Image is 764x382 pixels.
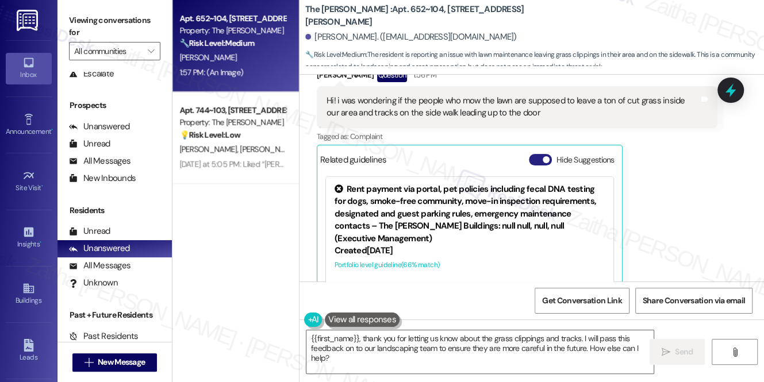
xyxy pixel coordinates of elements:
div: Related guidelines [320,154,387,171]
a: Insights • [6,222,52,253]
i:  [662,348,670,357]
textarea: {{first_name}}, thank you for letting us know about the grass clippings and tracks. I will pass t... [306,330,654,373]
div: Hi! i was wondering if the people who mow the lawn are supposed to leave a ton of cut grass insid... [327,95,699,119]
span: Send [675,346,693,358]
b: The [PERSON_NAME] : Apt. 652~104, [STREET_ADDRESS][PERSON_NAME] [305,3,535,28]
div: Past Residents [69,330,139,342]
span: Complaint [350,132,382,141]
span: Share Conversation via email [643,295,745,307]
div: All Messages [69,155,130,167]
div: Unread [69,138,110,150]
a: Buildings [6,279,52,310]
div: Past + Future Residents [57,309,172,321]
div: Portfolio level guideline ( 66 % match) [335,259,605,271]
strong: 🔧 Risk Level: Medium [305,50,366,59]
button: Share Conversation via email [635,288,753,314]
span: [PERSON_NAME] [240,144,298,155]
div: Property: The [PERSON_NAME] [179,25,286,37]
div: Created [DATE] [335,245,605,257]
div: [PERSON_NAME]. ([EMAIL_ADDRESS][DOMAIN_NAME]) [305,31,517,43]
span: • [41,182,43,190]
div: New Inbounds [69,172,136,184]
span: [PERSON_NAME] [179,144,240,155]
span: Get Conversation Link [542,295,621,307]
div: Unread [69,225,110,237]
button: Get Conversation Link [535,288,629,314]
div: Unknown [69,277,118,289]
input: All communities [74,42,142,60]
div: [PERSON_NAME] [317,68,717,86]
div: Tagged as: [317,128,717,145]
a: Leads [6,335,52,366]
button: New Message [72,353,158,372]
span: • [51,126,53,134]
img: ResiDesk Logo [17,10,40,31]
label: Viewing conversations for [69,11,160,42]
strong: 💡 Risk Level: Low [179,130,240,140]
label: Hide Suggestions [556,154,615,166]
div: Unanswered [69,242,130,254]
strong: 🔧 Risk Level: Medium [179,38,254,48]
i:  [730,348,739,357]
div: 1:56 PM [410,69,436,81]
div: Prospects [57,99,172,111]
i:  [148,47,154,56]
div: Escalate [69,68,114,80]
div: Property: The [PERSON_NAME] [179,117,286,129]
a: Site Visit • [6,166,52,197]
div: Residents [57,204,172,217]
div: Question [377,68,408,82]
div: Apt. 744~103, [STREET_ADDRESS][PERSON_NAME] [179,105,286,117]
span: • [40,238,41,246]
span: New Message [98,356,145,368]
span: : The resident is reporting an issue with lawn maintenance leaving grass clippings in their area ... [305,49,764,74]
span: [PERSON_NAME] [179,52,237,63]
div: 1:57 PM: (An Image) [179,67,243,78]
div: Unanswered [69,121,130,133]
a: Inbox [6,53,52,84]
div: All Messages [69,260,130,272]
i:  [85,358,93,367]
div: Apt. 652~104, [STREET_ADDRESS][PERSON_NAME] [179,13,286,25]
button: Send [650,339,705,365]
div: Rent payment via portal, pet policies including fecal DNA testing for dogs, smoke-free community,... [335,183,605,245]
